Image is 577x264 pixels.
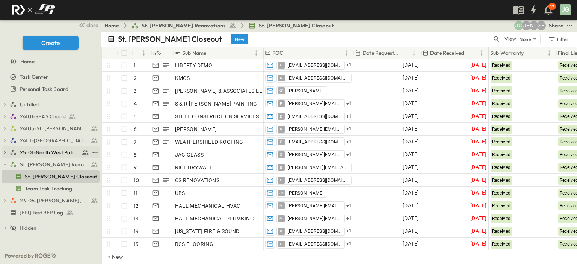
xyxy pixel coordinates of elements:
a: Home [104,22,119,29]
button: test [565,21,574,30]
span: [PERSON_NAME][EMAIL_ADDRESS][DOMAIN_NAME] [288,164,348,170]
span: + 1 [346,215,352,222]
span: [EMAIL_ADDRESS][DOMAIN_NAME] [288,177,348,183]
div: 24105-St. Matthew Kitchen Renotest [2,122,100,134]
span: 24105-St. Matthew Kitchen Reno [20,125,89,132]
span: [DATE] [470,214,486,223]
span: S [280,154,282,155]
span: Received [492,165,511,170]
span: S & R [PERSON_NAME] PAINTING [175,100,257,107]
p: Sub Name [182,49,206,57]
div: 25101-North West Patrol Divisiontest [2,146,100,158]
div: [FPI] Test RFP Logtest [2,207,100,219]
div: Jeremiah Bailey (jbailey@fpibuilders.com) [522,21,531,30]
a: Task Center [2,72,98,82]
button: Menu [545,48,554,57]
a: St. Vincent De Paul Renovations [10,159,98,170]
span: P [280,103,282,104]
p: 4 [134,100,137,107]
span: [DATE] [403,176,419,184]
a: St. [PERSON_NAME] Closeout [248,22,334,29]
div: Share [549,22,563,29]
div: 24101-SEAS Chapeltest [2,110,100,122]
span: + 1 [346,228,352,235]
div: 24111-[GEOGRAPHIC_DATA]test [2,134,100,146]
span: Received [492,127,511,132]
span: [DATE] [470,86,486,95]
span: Received [492,139,511,145]
span: [EMAIL_ADDRESS][DOMAIN_NAME] [288,241,341,247]
span: Untitled [20,101,39,108]
a: 24111-[GEOGRAPHIC_DATA] [10,135,98,146]
button: Menu [342,48,351,57]
span: [PERSON_NAME] [288,88,324,94]
p: 17 [550,4,554,10]
span: [DATE] [403,201,419,210]
span: [DATE] [470,227,486,235]
p: 12 [134,202,139,210]
span: St. [PERSON_NAME] Renovations [142,22,226,29]
a: 23106-[PERSON_NAME][GEOGRAPHIC_DATA] [10,195,98,206]
p: St. [PERSON_NAME] Closeout [118,34,222,44]
span: Received [492,114,511,119]
span: [DATE] [403,240,419,248]
span: [DATE] [470,99,486,108]
span: [EMAIL_ADDRESS][DOMAIN_NAME] [288,228,341,234]
span: 24111-[GEOGRAPHIC_DATA] [20,137,89,144]
span: [PERSON_NAME] [288,190,324,196]
span: [DATE] [470,150,486,159]
span: Received [492,241,511,247]
span: [DATE] [403,74,419,82]
span: [DATE] [470,125,486,133]
span: [DATE] [470,163,486,172]
p: 7 [134,138,136,146]
p: 9 [134,164,137,171]
div: Nathanael Gonzales (ngonzales@fpibuilders.com) [529,21,538,30]
img: c8d7d1ed905e502e8f77bf7063faec64e13b34fdb1f2bdd94b0e311fc34f8000.png [9,2,58,18]
span: Hidden [20,224,36,232]
div: Josh Gille (jgille@fpibuilders.com) [514,21,523,30]
span: + 1 [346,113,352,120]
span: B [280,167,282,167]
button: Sort [465,49,474,57]
a: Team Task Tracking [2,183,98,194]
p: POC [272,49,284,57]
span: LIBERTY DEMO [175,62,213,69]
span: [PERSON_NAME][EMAIL_ADDRESS][DOMAIN_NAME] [288,203,341,209]
span: 24101-SEAS Chapel [20,113,66,120]
span: Received [492,203,511,208]
span: JAG GLASS [175,151,204,158]
p: 11 [134,189,137,197]
span: + 1 [346,240,352,248]
div: Info [152,42,161,63]
p: 8 [134,151,137,158]
button: Sort [208,49,216,57]
a: 24105-St. Matthew Kitchen Reno [10,123,98,134]
span: Team Task Tracking [25,185,72,192]
span: [DATE] [470,61,486,69]
a: 25101-North West Patrol Division [10,147,89,158]
p: + New [108,253,112,261]
span: [EMAIL_ADDRESS][DOMAIN_NAME] [288,62,341,68]
span: Task Center [20,73,48,81]
span: M [279,218,283,219]
span: M [279,205,283,206]
span: [DATE] [470,189,486,197]
span: [DATE] [403,163,419,172]
span: [DATE] [403,227,419,235]
span: 23106-[PERSON_NAME][GEOGRAPHIC_DATA] [20,197,89,204]
p: Date Requested [363,49,400,57]
button: New [231,34,248,44]
div: Team Task Trackingtest [2,183,100,195]
span: [EMAIL_ADDRESS][DOMAIN_NAME] [288,139,341,145]
div: Filter [548,35,569,43]
button: Filter [545,34,571,44]
span: St. Vincent De Paul Renovations [20,161,89,168]
span: St. [PERSON_NAME] Closeout [25,173,97,180]
span: [DATE] [403,86,419,95]
nav: breadcrumbs [104,22,338,29]
button: Sort [401,49,409,57]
